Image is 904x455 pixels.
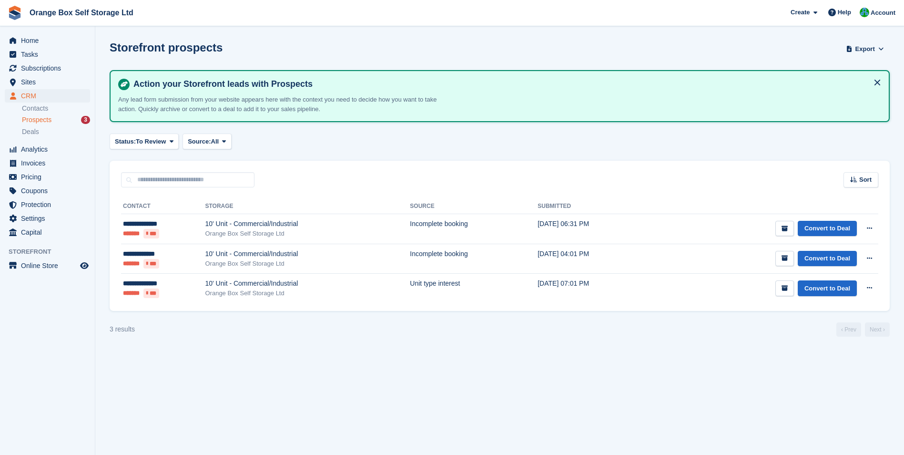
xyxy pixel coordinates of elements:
[21,198,78,211] span: Protection
[5,143,90,156] a: menu
[5,156,90,170] a: menu
[136,137,166,146] span: To Review
[5,48,90,61] a: menu
[205,249,410,259] div: 10' Unit - Commercial/Industrial
[5,89,90,103] a: menu
[865,322,890,337] a: Next
[5,170,90,184] a: menu
[5,212,90,225] a: menu
[798,280,857,296] a: Convert to Deal
[110,134,179,149] button: Status: To Review
[859,175,872,185] span: Sort
[860,8,869,17] img: Carl Hedley
[5,184,90,197] a: menu
[5,259,90,272] a: menu
[22,104,90,113] a: Contacts
[21,156,78,170] span: Invoices
[21,75,78,89] span: Sites
[22,127,90,137] a: Deals
[79,260,90,271] a: Preview store
[798,221,857,237] a: Convert to Deal
[5,62,90,75] a: menu
[21,170,78,184] span: Pricing
[410,199,538,214] th: Source
[188,137,211,146] span: Source:
[22,115,51,124] span: Prospects
[22,127,39,136] span: Deals
[5,198,90,211] a: menu
[844,41,886,57] button: Export
[855,44,875,54] span: Export
[21,89,78,103] span: CRM
[205,289,410,298] div: Orange Box Self Storage Ltd
[21,48,78,61] span: Tasks
[798,251,857,267] a: Convert to Deal
[5,75,90,89] a: menu
[838,8,851,17] span: Help
[110,324,135,334] div: 3 results
[115,137,136,146] span: Status:
[538,244,651,274] td: [DATE] 04:01 PM
[21,212,78,225] span: Settings
[205,259,410,269] div: Orange Box Self Storage Ltd
[121,199,205,214] th: Contact
[538,214,651,244] td: [DATE] 06:31 PM
[871,8,895,18] span: Account
[5,34,90,47] a: menu
[21,259,78,272] span: Online Store
[205,229,410,238] div: Orange Box Self Storage Ltd
[9,247,95,257] span: Storefront
[130,79,881,90] h4: Action your Storefront leads with Prospects
[8,6,22,20] img: stora-icon-8386f47178a22dfd0bd8f6a31ec36ba5ce8667c1dd55bd0f319d3a0aa187defe.svg
[110,41,223,54] h1: Storefront prospects
[21,226,78,239] span: Capital
[118,95,452,114] p: Any lead form submission from your website appears here with the context you need to decide how y...
[183,134,232,149] button: Source: All
[21,34,78,47] span: Home
[22,115,90,125] a: Prospects 3
[26,5,137,21] a: Orange Box Self Storage Ltd
[21,143,78,156] span: Analytics
[410,244,538,274] td: Incomplete booking
[205,199,410,214] th: Storage
[791,8,810,17] span: Create
[205,219,410,229] div: 10' Unit - Commercial/Industrial
[5,226,90,239] a: menu
[410,274,538,303] td: Unit type interest
[538,274,651,303] td: [DATE] 07:01 PM
[21,184,78,197] span: Coupons
[21,62,78,75] span: Subscriptions
[834,322,892,337] nav: Page
[211,137,219,146] span: All
[410,214,538,244] td: Incomplete booking
[836,322,861,337] a: Previous
[81,116,90,124] div: 3
[205,279,410,289] div: 10' Unit - Commercial/Industrial
[538,199,651,214] th: Submitted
